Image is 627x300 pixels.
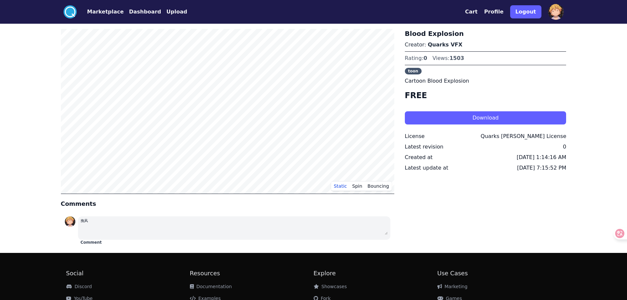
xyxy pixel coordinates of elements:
[563,143,566,151] div: 0
[81,219,88,223] small: 挽风
[190,284,232,289] a: Documentation
[405,153,432,161] div: Created at
[61,199,394,208] h4: Comments
[548,4,564,20] img: profile
[450,55,464,61] span: 1503
[405,29,566,38] h3: Blood Explosion
[365,181,392,191] button: Bouncing
[424,55,427,61] span: 0
[405,111,566,124] button: Download
[481,132,566,140] div: Quarks [PERSON_NAME] License
[129,8,161,16] button: Dashboard
[405,68,422,74] span: toon
[405,132,425,140] div: License
[405,143,443,151] div: Latest revision
[405,41,566,49] p: Creator:
[517,164,566,172] div: [DATE] 7:15:52 PM
[190,269,314,278] h2: Resources
[405,164,448,172] div: Latest update at
[405,77,566,85] p: Cartoon Blood Explosion
[87,8,124,16] button: Marketplace
[437,284,468,289] a: Marketing
[124,8,161,16] a: Dashboard
[81,240,102,245] button: Comment
[405,54,427,62] div: Rating:
[65,216,75,227] img: profile
[517,153,566,161] div: [DATE] 1:14:16 AM
[161,8,187,16] a: Upload
[510,5,541,18] button: Logout
[405,90,566,101] h4: FREE
[428,41,462,48] a: Quarks VFX
[437,269,561,278] h2: Use Cases
[66,284,92,289] a: Discord
[350,181,365,191] button: Spin
[77,8,124,16] a: Marketplace
[465,8,478,16] button: Cart
[510,3,541,21] a: Logout
[432,54,464,62] div: Views:
[66,269,190,278] h2: Social
[331,181,350,191] button: Static
[314,284,347,289] a: Showcases
[314,269,437,278] h2: Explore
[166,8,187,16] button: Upload
[484,8,504,16] button: Profile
